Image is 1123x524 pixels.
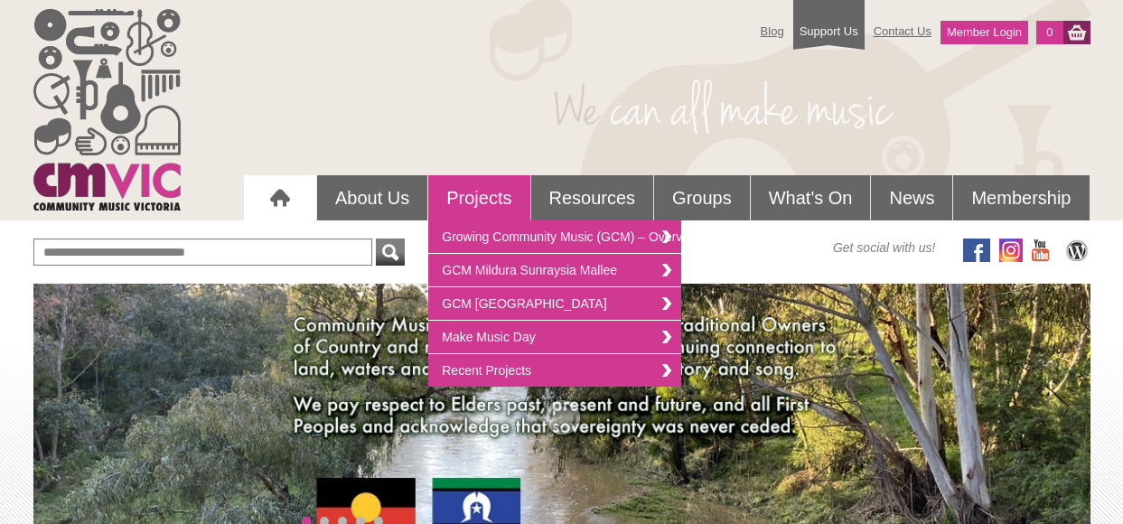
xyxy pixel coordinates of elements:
[752,15,793,47] a: Blog
[428,254,681,287] a: GCM Mildura Sunraysia Mallee
[833,239,936,257] span: Get social with us!
[428,354,681,387] a: Recent Projects
[1036,21,1062,44] a: 0
[428,220,681,254] a: Growing Community Music (GCM) – Overview
[1063,239,1090,262] img: CMVic Blog
[428,287,681,321] a: GCM [GEOGRAPHIC_DATA]
[953,175,1089,220] a: Membership
[751,175,871,220] a: What's On
[654,175,750,220] a: Groups
[865,15,941,47] a: Contact Us
[871,175,952,220] a: News
[531,175,654,220] a: Resources
[33,9,181,211] img: cmvic_logo.png
[317,175,427,220] a: About Us
[428,321,681,354] a: Make Music Day
[941,21,1028,44] a: Member Login
[428,175,529,220] a: Projects
[999,239,1023,262] img: icon-instagram.png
